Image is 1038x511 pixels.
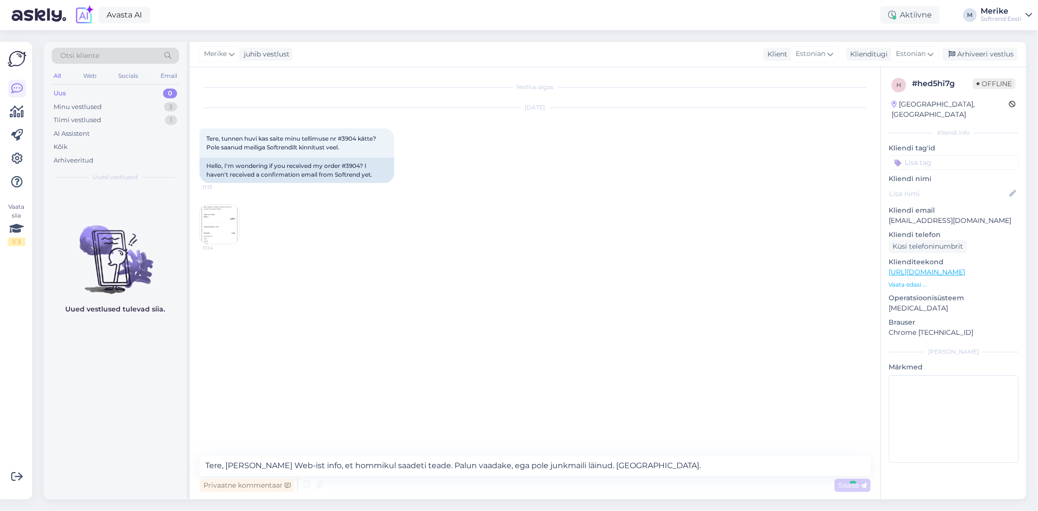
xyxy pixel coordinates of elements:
div: # hed5hi7g [912,78,973,90]
p: Operatsioonisüsteem [889,293,1019,303]
div: AI Assistent [54,129,90,139]
p: Kliendi tag'id [889,143,1019,153]
div: Web [81,70,98,82]
div: Merike [981,7,1021,15]
input: Lisa nimi [889,188,1007,199]
span: Uued vestlused [93,173,138,182]
p: Klienditeekond [889,257,1019,267]
div: Arhiveeri vestlus [943,48,1018,61]
img: Attachment [200,205,239,244]
span: 11:13 [202,183,239,191]
p: Kliendi nimi [889,174,1019,184]
p: Vaata edasi ... [889,280,1019,289]
div: 1 [165,115,177,125]
span: Estonian [896,49,926,59]
div: Softrend Eesti [981,15,1021,23]
span: h [896,81,901,89]
p: Uued vestlused tulevad siia. [66,304,165,314]
div: 1 / 3 [8,237,25,246]
img: Askly Logo [8,50,26,68]
a: MerikeSoftrend Eesti [981,7,1032,23]
img: explore-ai [74,5,94,25]
div: Vestlus algas [200,83,871,91]
div: Arhiveeritud [54,156,93,165]
div: Hello, I'm wondering if you received my order #3904? I haven't received a confirmation email from... [200,158,394,183]
div: [GEOGRAPHIC_DATA], [GEOGRAPHIC_DATA] [892,99,1009,120]
div: Klient [764,49,787,59]
div: Klienditugi [846,49,888,59]
div: Vaata siia [8,202,25,246]
a: Avasta AI [98,7,150,23]
div: Kõik [54,142,68,152]
div: [PERSON_NAME] [889,347,1019,356]
p: [EMAIL_ADDRESS][DOMAIN_NAME] [889,216,1019,226]
span: Offline [973,78,1016,89]
div: juhib vestlust [240,49,290,59]
span: Merike [204,49,227,59]
div: Socials [116,70,140,82]
p: Brauser [889,317,1019,328]
img: No chats [44,208,187,295]
p: Kliendi email [889,205,1019,216]
div: M [963,8,977,22]
p: Märkmed [889,362,1019,372]
div: Kliendi info [889,128,1019,137]
p: Kliendi telefon [889,230,1019,240]
div: Minu vestlused [54,102,102,112]
p: Chrome [TECHNICAL_ID] [889,328,1019,338]
div: 3 [164,102,177,112]
input: Lisa tag [889,155,1019,170]
div: Email [159,70,179,82]
span: Tere, tunnen huvi kas saite minu tellimuse nr #3904 kätte? Pole saanud meiliga Softrendilt kinnit... [206,135,378,151]
div: Uus [54,89,66,98]
div: 0 [163,89,177,98]
p: [MEDICAL_DATA] [889,303,1019,313]
span: Estonian [796,49,825,59]
div: Aktiivne [880,6,940,24]
span: 11:14 [203,244,239,252]
div: [DATE] [200,103,871,112]
div: All [52,70,63,82]
div: Küsi telefoninumbrit [889,240,967,253]
div: Tiimi vestlused [54,115,101,125]
a: [URL][DOMAIN_NAME] [889,268,965,276]
span: Otsi kliente [60,51,99,61]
